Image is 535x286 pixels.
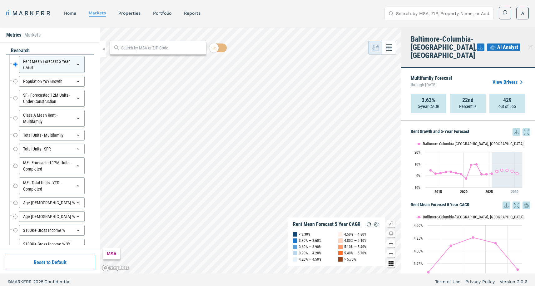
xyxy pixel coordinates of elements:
[19,239,85,256] div: $100K+ Gross Income % 3Y Change
[7,279,11,284] span: ©
[299,256,321,263] div: 4.20% — 4.50%
[411,202,530,209] h5: Rent Mean Forecast 5 Year CAGR
[414,249,423,253] text: 4.00%
[450,171,452,173] path: Wednesday, 28 Jun, 20:00, 3.26. Baltimore-Columbia-Towson, MD.
[412,215,469,219] button: Show Baltimore-Columbia-Towson, MD
[500,278,528,285] a: Version 2.0.6
[396,7,490,20] input: Search by MSA, ZIP, Property Name, or Address
[19,225,85,236] div: $100K+ Gross Income %
[365,221,373,228] img: Reload Legend
[465,278,495,285] a: Privacy Policy
[465,177,468,180] path: Sunday, 28 Jun, 20:00, -2.49. Baltimore-Columbia-Towson, MD.
[427,271,430,273] path: Sunday, 14 Jun, 20:00, 3.58. Baltimore-Columbia-Towson, MD.
[511,190,518,194] tspan: 2030
[416,174,421,178] text: 0%
[491,172,493,175] path: Saturday, 28 Jun, 20:00, 1.71. Baltimore-Columbia-Towson, MD.
[6,9,52,18] a: MARKERR
[44,279,71,284] span: Confidential
[480,173,483,176] path: Wednesday, 28 Jun, 20:00, 1.16. Baltimore-Columbia-Towson, MD.
[411,81,452,89] span: through [DATE]
[435,278,460,285] a: Term of Use
[414,236,423,241] text: 4.25%
[344,244,367,250] div: 5.10% — 5.40%
[387,230,395,237] button: Change style map button
[422,97,435,103] strong: 3.63%
[387,260,395,268] button: Other options map button
[455,172,457,174] path: Thursday, 28 Jun, 20:00, 2.25. Baltimore-Columbia-Towson, MD.
[299,237,321,244] div: 3.30% — 3.60%
[434,190,442,194] tspan: 2015
[19,56,85,73] div: Rent Mean Forecast 5 Year CAGR
[414,223,423,228] text: 4.50%
[118,11,141,16] a: properties
[460,173,463,175] path: Friday, 28 Jun, 20:00, 1.31. Baltimore-Columbia-Towson, MD.
[414,186,421,190] text: -10%
[434,172,437,175] path: Saturday, 28 Jun, 20:00, 1.68. Baltimore-Columbia-Towson, MD.
[411,128,530,136] h5: Rent Growth and 5-Year Forecast
[387,250,395,258] button: Zoom out map button
[414,150,421,155] text: 20%
[373,221,380,228] img: Settings
[517,268,519,271] path: Friday, 14 Jun, 20:00, 3.63. Baltimore-Columbia-Towson, MD.
[11,279,33,284] span: MARKERR
[503,97,512,103] strong: 429
[506,169,508,171] path: Wednesday, 28 Jun, 20:00, 4.58. Baltimore-Columbia-Towson, MD.
[462,97,473,103] strong: 22nd
[423,215,523,219] text: Baltimore-Columbia-[GEOGRAPHIC_DATA], [GEOGRAPHIC_DATA]
[19,90,85,107] div: SF - Forecasted 12M Units - Under Construction
[89,10,106,15] a: markets
[19,110,85,127] div: Class A Mean Rent - Multifamily
[521,10,524,16] span: A
[184,11,201,16] a: reports
[33,279,44,284] span: 2025 |
[299,250,321,256] div: 3.90% — 4.20%
[103,248,120,259] div: MSA
[460,190,468,194] tspan: 2020
[121,45,203,51] input: Search by MSA or ZIP Code
[299,231,310,237] div: < 3.30%
[411,136,525,198] svg: Interactive chart
[411,76,452,89] p: Multifamily Forecast
[450,244,452,247] path: Monday, 14 Jun, 20:00, 4.1. Baltimore-Columbia-Towson, MD.
[470,164,473,166] path: Monday, 28 Jun, 20:00, 8.89. Baltimore-Columbia-Towson, MD.
[387,240,395,248] button: Zoom in map button
[516,172,518,175] path: Friday, 28 Jun, 20:00, 1.61. Baltimore-Columbia-Towson, MD.
[344,237,367,244] div: 4.80% — 5.10%
[5,255,95,270] button: Reset to Default
[496,169,518,175] g: Baltimore-Columbia-Towson, MD, line 2 of 2 with 5 data points.
[487,43,520,51] button: AI Analyst
[411,136,530,198] div: Rent Growth and 5-Year Forecast. Highcharts interactive chart.
[19,177,85,194] div: MF - Total Units - YTD - Completed
[100,28,405,273] canvas: Map
[344,256,356,263] div: > 5.70%
[429,169,432,171] path: Friday, 28 Jun, 20:00, 4.54. Baltimore-Columbia-Towson, MD.
[485,173,488,175] path: Friday, 28 Jun, 20:00, 1.23. Baltimore-Columbia-Towson, MD.
[493,79,525,86] a: View Drivers
[439,172,442,174] path: Sunday, 28 Jun, 20:00, 2.16. Baltimore-Columbia-Towson, MD.
[414,162,421,166] text: 10%
[19,211,85,222] div: Age [DEMOGRAPHIC_DATA] %
[19,130,85,140] div: Total Units - Multifamily
[496,170,498,173] path: Sunday, 28 Jun, 20:00, 3.58. Baltimore-Columbia-Towson, MD.
[417,141,474,146] button: Show Baltimore-Columbia-Towson, MD
[459,103,477,110] p: Percentile
[387,220,395,227] button: Show/Hide Legend Map Button
[475,163,478,166] path: Tuesday, 28 Jun, 20:00, 9.61. Baltimore-Columbia-Towson, MD.
[411,35,477,59] h4: Baltimore-Columbia-[GEOGRAPHIC_DATA], [GEOGRAPHIC_DATA]
[19,157,85,174] div: MF - Forecasted 12M Units - Completed
[516,7,529,19] button: A
[293,221,360,227] div: Rent Mean Forecast 5 Year CAGR
[494,242,497,244] path: Thursday, 14 Jun, 20:00, 4.15. Baltimore-Columbia-Towson, MD.
[6,31,21,39] li: Metrics
[498,103,516,110] p: out of 555
[19,144,85,154] div: Total Units - SFR
[153,11,171,16] a: Portfolio
[64,11,76,16] a: home
[501,169,503,171] path: Monday, 28 Jun, 20:00, 4.63. Baltimore-Columbia-Towson, MD.
[299,244,321,250] div: 3.60% — 3.90%
[472,236,474,239] path: Wednesday, 14 Jun, 20:00, 4.26. Baltimore-Columbia-Towson, MD.
[102,264,129,272] a: Mapbox logo
[511,170,513,172] path: Thursday, 28 Jun, 20:00, 3.8. Baltimore-Columbia-Towson, MD.
[497,43,518,51] span: AI Analyst
[6,47,94,54] div: research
